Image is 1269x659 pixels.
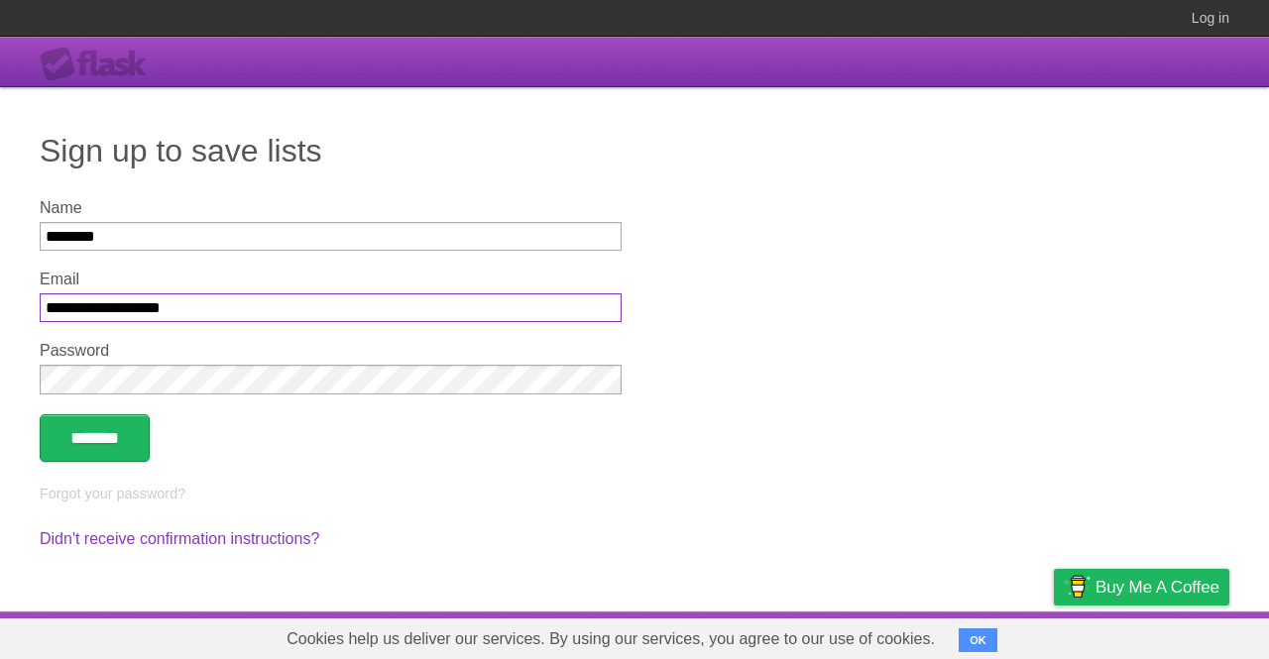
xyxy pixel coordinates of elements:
[40,486,185,501] a: Forgot your password?
[40,271,622,288] label: Email
[959,628,997,652] button: OK
[961,616,1004,654] a: Terms
[1054,569,1229,605] a: Buy me a coffee
[790,616,832,654] a: About
[40,127,1229,174] h1: Sign up to save lists
[1028,616,1080,654] a: Privacy
[40,199,622,217] label: Name
[856,616,936,654] a: Developers
[1104,616,1229,654] a: Suggest a feature
[40,47,159,82] div: Flask
[40,342,622,360] label: Password
[40,530,319,547] a: Didn't receive confirmation instructions?
[267,619,955,659] span: Cookies help us deliver our services. By using our services, you agree to our use of cookies.
[1096,570,1219,604] span: Buy me a coffee
[1064,570,1091,604] img: Buy me a coffee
